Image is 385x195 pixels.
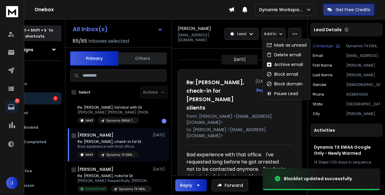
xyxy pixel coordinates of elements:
span: J [6,177,18,189]
p: Dynamis TX EWAA Google Only - Newly Warmed [106,153,135,157]
p: Dynamis Workspace [259,7,306,13]
h1: [PERSON_NAME] [77,132,114,138]
p: Spreadsheet [85,187,106,191]
p: [EMAIL_ADDRESS][DOMAIN_NAME] [178,33,221,42]
label: Select [79,90,90,95]
p: from: [PERSON_NAME] <[EMAIL_ADDRESS][DOMAIN_NAME]> [186,113,293,125]
p: Re: [PERSON_NAME], note for Dr. [77,174,150,178]
p: [PERSON_NAME] [PERSON_NAME] [PHONE_NUMBER] Sent [77,110,150,115]
h1: [PERSON_NAME] [178,25,211,31]
div: Pause Lead [266,91,298,97]
p: Bad experience with that office. [77,144,142,149]
p: Dynamis TX EWAA Google Only - Newly Warmed [119,187,148,191]
p: Lead [237,31,246,36]
p: [DATE] : 08:55 pm [255,78,293,84]
p: [PERSON_NAME] Respectfully, [PERSON_NAME] ________________________________ [77,178,150,183]
p: [DATE] [234,57,246,62]
button: Forward [212,179,248,191]
h3: Inboxes selected [88,38,129,45]
p: State [313,102,322,107]
p: 11 [15,98,20,103]
p: Get Free Credits [336,7,370,13]
h1: Dynamis TX EWAA Google Only - Newly Warmed [314,144,379,156]
div: Reply [180,182,192,188]
p: [PERSON_NAME] [346,63,380,68]
div: Block email [266,71,298,77]
p: Gender [313,82,326,87]
div: 1 [162,119,166,124]
p: Add to [264,31,276,36]
div: Activities [310,124,383,137]
p: [EMAIL_ADDRESS][DOMAIN_NAME] [346,53,380,58]
p: Dynamis TX EWAA Google Only - Newly Warmed [346,44,380,48]
span: 123 days in sequence [331,160,371,165]
p: [DATE] [153,167,166,172]
p: Phone [313,92,324,97]
p: [DATE] [153,133,166,137]
p: [GEOGRAPHIC_DATA] [346,102,380,107]
p: Lead [85,118,93,123]
p: Last Name [313,73,332,78]
p: to: [PERSON_NAME] <[EMAIL_ADDRESS][DOMAIN_NAME]> [186,127,293,139]
button: Others [118,52,167,65]
button: Primary [70,51,118,66]
p: Lead [85,152,93,157]
span: 85 / 85 [73,38,87,45]
p: Dynamis EWAA TX OUTLOOK + OTHERs ESPS [106,118,135,123]
p: Re: [PERSON_NAME], familiar with Dr. [77,105,150,110]
h1: Onebox [35,6,229,13]
div: Block domain [266,81,303,87]
p: Email [313,53,323,58]
div: | [314,160,379,165]
p: [PERSON_NAME] Point [346,111,380,116]
div: Mark as unread [266,42,307,48]
p: First Name [313,63,332,68]
p: 9038411059 [346,92,380,97]
p: Press to check for shortcuts. [6,27,53,39]
p: City [313,111,320,116]
p: Re: [PERSON_NAME], check-in for Dr. [77,139,142,144]
h1: All Inbox(s) [73,26,108,32]
div: Delete email [266,52,301,58]
div: Archive email [266,61,303,68]
p: [PERSON_NAME] [346,73,380,78]
p: Campaign [313,44,334,48]
span: Ctrl + Shift + k [18,27,47,34]
span: 14 Steps [314,160,329,165]
button: Reply [256,87,268,93]
h1: [PERSON_NAME] [77,166,114,172]
p: Lead Details [314,27,342,33]
h1: Re: [PERSON_NAME], check-in for [PERSON_NAME] clients [186,78,252,112]
img: logo [6,6,18,17]
p: Meeting Completed [7,140,46,144]
div: 3 [53,96,58,101]
p: [DEMOGRAPHIC_DATA] [346,82,380,87]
